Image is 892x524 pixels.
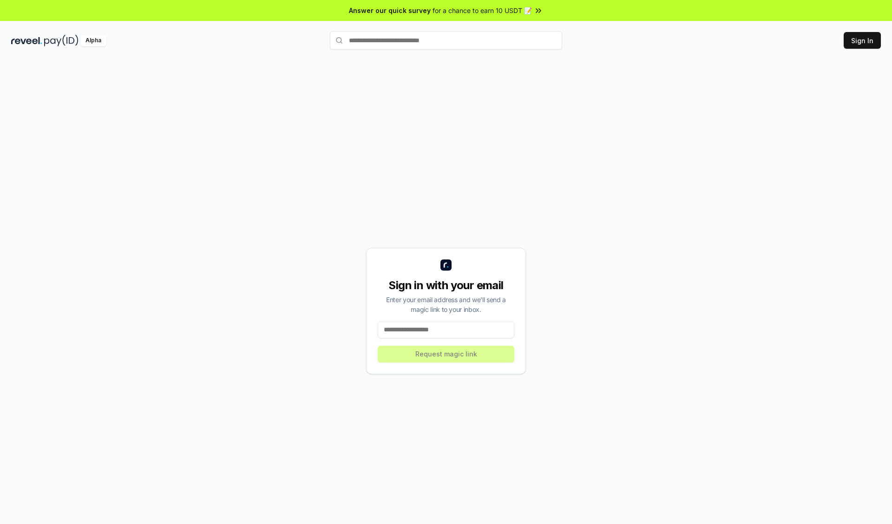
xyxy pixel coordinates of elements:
button: Sign In [844,32,881,49]
img: pay_id [44,35,79,46]
div: Alpha [80,35,106,46]
img: logo_small [440,259,452,271]
div: Sign in with your email [378,278,514,293]
span: for a chance to earn 10 USDT 📝 [433,6,532,15]
div: Enter your email address and we’ll send a magic link to your inbox. [378,295,514,314]
span: Answer our quick survey [349,6,431,15]
img: reveel_dark [11,35,42,46]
